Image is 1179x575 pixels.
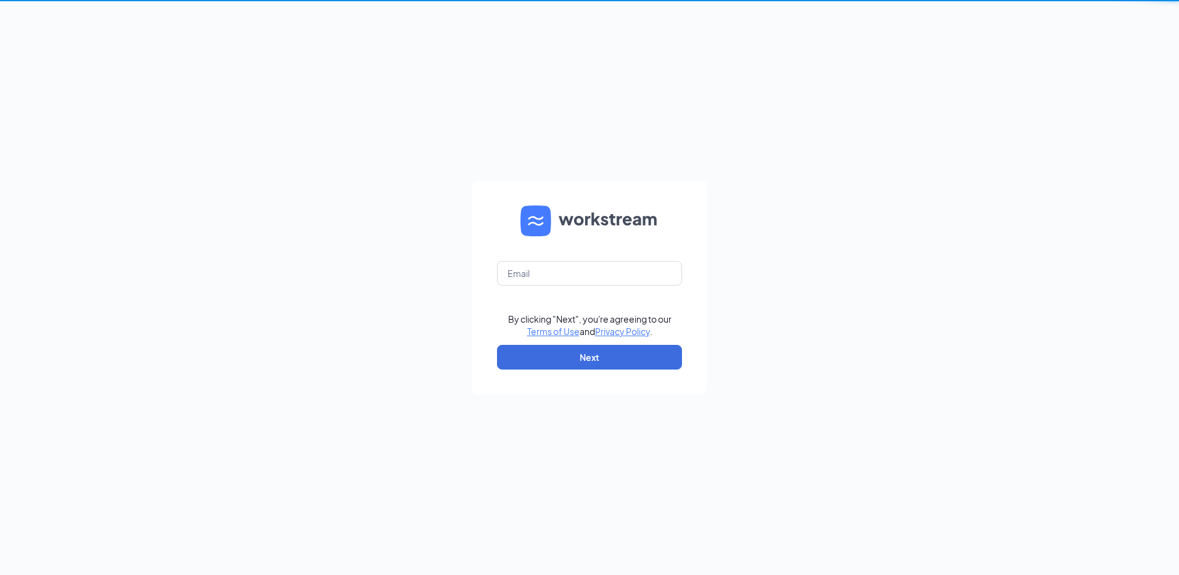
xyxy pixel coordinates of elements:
input: Email [497,261,682,286]
img: WS logo and Workstream text [520,205,659,236]
button: Next [497,345,682,370]
a: Privacy Policy [595,326,650,337]
a: Terms of Use [527,326,580,337]
div: By clicking "Next", you're agreeing to our and . [508,313,672,337]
